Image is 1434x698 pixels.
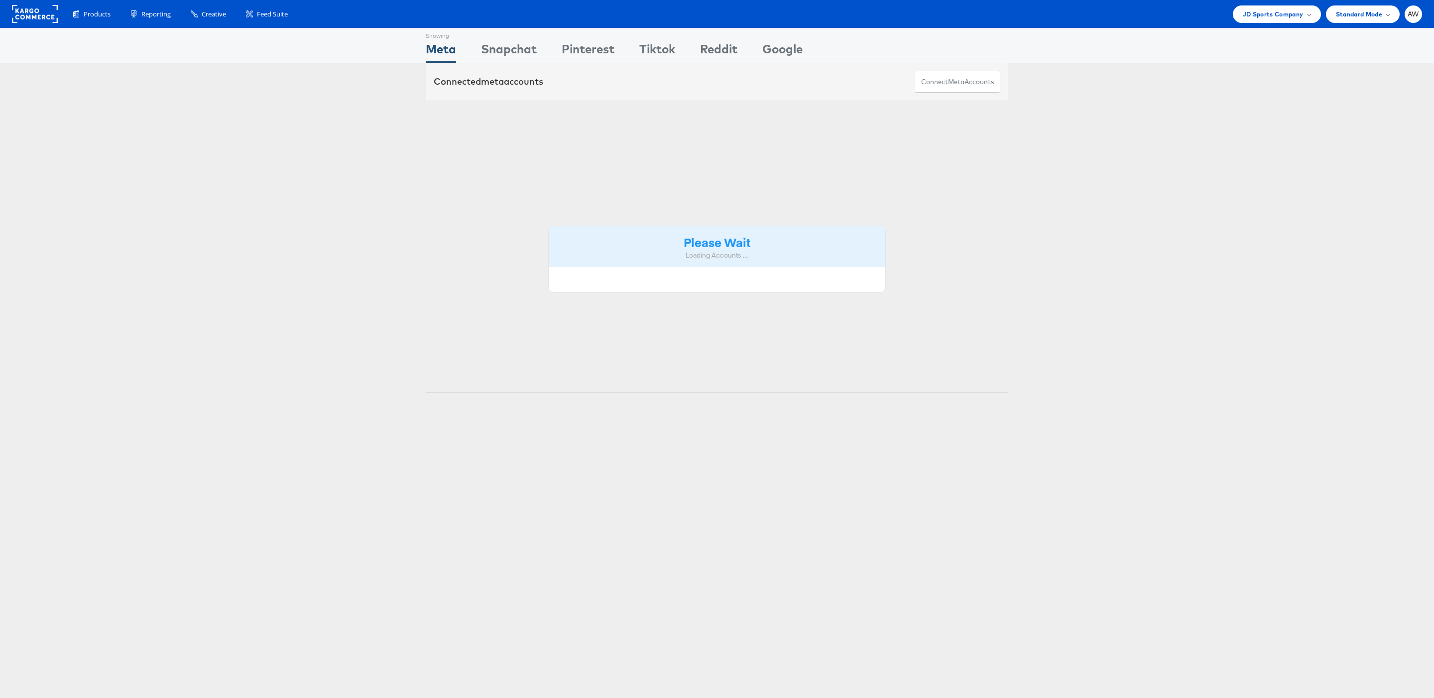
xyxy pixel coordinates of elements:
div: Meta [426,40,456,63]
div: Snapchat [481,40,537,63]
span: JD Sports Company [1243,9,1304,19]
div: Showing [426,28,456,40]
div: Reddit [700,40,737,63]
span: Standard Mode [1336,9,1382,19]
button: ConnectmetaAccounts [915,71,1000,93]
div: Loading Accounts .... [556,251,878,260]
span: Products [84,9,111,19]
div: Connected accounts [434,75,543,88]
span: Creative [202,9,226,19]
div: Tiktok [639,40,675,63]
span: meta [481,76,504,87]
span: AW [1408,11,1419,17]
strong: Please Wait [684,234,750,250]
span: Reporting [141,9,171,19]
span: Feed Suite [257,9,288,19]
div: Pinterest [562,40,614,63]
div: Google [762,40,803,63]
span: meta [948,77,964,87]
